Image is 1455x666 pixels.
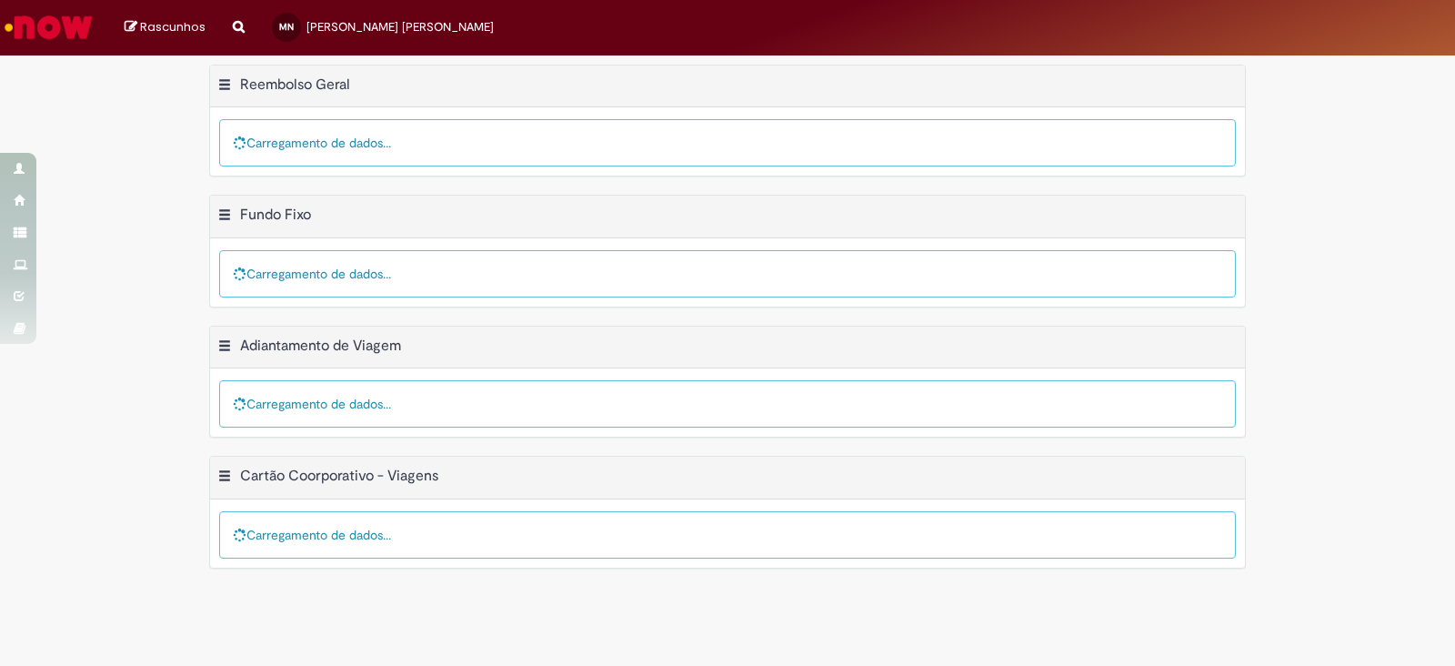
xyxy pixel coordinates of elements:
div: Carregamento de dados... [219,511,1236,559]
h2: Fundo Fixo [240,206,311,224]
div: Carregamento de dados... [219,119,1236,166]
button: Cartão Coorporativo - Viagens Menu de contexto [217,467,232,490]
span: Rascunhos [140,18,206,35]
button: Adiantamento de Viagem Menu de contexto [217,337,232,360]
h2: Reembolso Geral [240,76,350,94]
span: [PERSON_NAME] [PERSON_NAME] [306,19,494,35]
img: ServiceNow [2,9,95,45]
span: MN [279,21,294,33]
div: Carregamento de dados... [219,250,1236,298]
button: Reembolso Geral Menu de contexto [217,76,232,99]
a: Rascunhos [125,19,206,36]
div: Carregamento de dados... [219,380,1236,428]
button: Fundo Fixo Menu de contexto [217,206,232,229]
h2: Adiantamento de Viagem [240,337,401,355]
h2: Cartão Coorporativo - Viagens [240,468,438,486]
